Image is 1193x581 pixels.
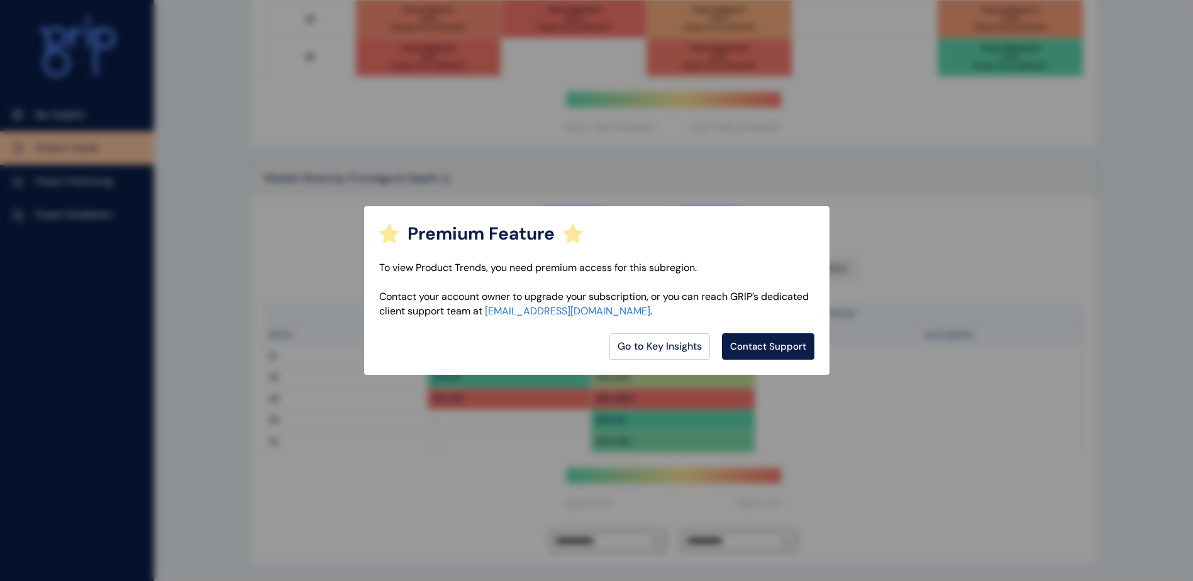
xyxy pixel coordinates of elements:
p: To view Product Trends, you need premium access for this subregion. [379,261,814,275]
a: [EMAIL_ADDRESS][DOMAIN_NAME] [485,304,650,318]
p: Contact your account owner to upgrade your subscription, or you can reach GRIP’s dedicated client... [379,290,814,318]
h3: Premium Feature [408,221,555,246]
a: Go to Key Insights [609,333,710,360]
a: Contact Support [723,333,814,360]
